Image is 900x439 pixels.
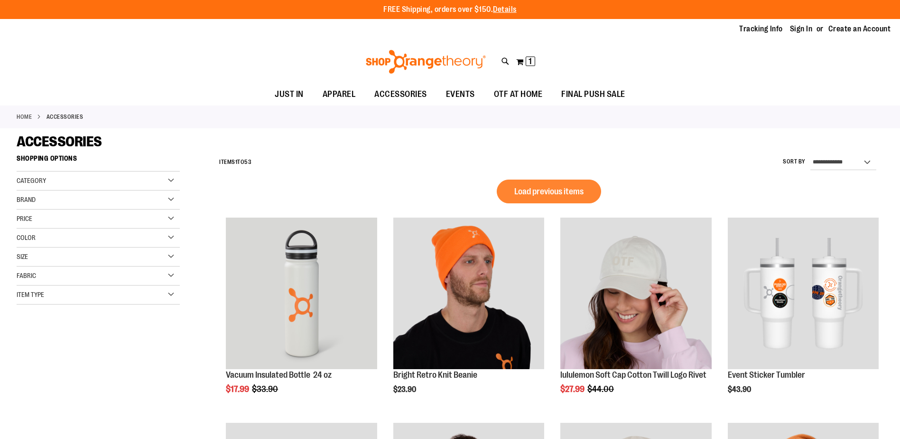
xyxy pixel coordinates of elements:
img: Vacuum Insulated Bottle 24 oz [226,218,377,369]
span: EVENTS [446,84,475,105]
span: 1 [235,159,238,165]
a: Create an Account [828,24,891,34]
a: OTF lululemon Soft Cap Cotton Twill Logo Rivet Khaki [560,218,711,370]
div: product [389,213,549,418]
a: APPAREL [313,84,365,105]
a: Bright Retro Knit Beanie [393,218,544,370]
span: JUST IN [275,84,304,105]
a: OTF 40 oz. Sticker Tumbler [728,218,879,370]
a: FINAL PUSH SALE [552,84,635,105]
span: 1 [529,57,532,66]
span: Load previous items [514,187,584,196]
span: FINAL PUSH SALE [561,84,625,105]
span: Brand [17,196,36,203]
span: Price [17,215,32,222]
a: Details [493,5,517,14]
span: APPAREL [323,84,356,105]
img: Shop Orangetheory [364,50,487,74]
span: Color [17,234,36,241]
a: Home [17,113,32,121]
div: product [556,213,716,418]
a: Bright Retro Knit Beanie [393,370,477,380]
a: JUST IN [265,84,313,105]
img: OTF lululemon Soft Cap Cotton Twill Logo Rivet Khaki [560,218,711,369]
span: Size [17,253,28,260]
span: $23.90 [393,385,418,394]
p: FREE Shipping, orders over $150. [383,4,517,15]
img: OTF 40 oz. Sticker Tumbler [728,218,879,369]
img: Bright Retro Knit Beanie [393,218,544,369]
h2: Items to [219,155,251,170]
span: ACCESSORIES [374,84,427,105]
div: product [221,213,381,418]
span: $33.90 [252,384,279,394]
span: $43.90 [728,385,752,394]
span: 53 [244,159,251,165]
a: ACCESSORIES [365,84,436,105]
span: Item Type [17,291,44,298]
a: Vacuum Insulated Bottle 24 oz [226,218,377,370]
a: EVENTS [436,84,484,105]
a: OTF AT HOME [484,84,552,105]
strong: Shopping Options [17,150,180,172]
span: $44.00 [587,384,615,394]
a: Vacuum Insulated Bottle 24 oz [226,370,332,380]
a: Sign In [790,24,813,34]
span: OTF AT HOME [494,84,543,105]
span: Category [17,177,46,184]
label: Sort By [783,158,806,166]
a: Tracking Info [739,24,783,34]
span: ACCESSORIES [17,134,102,150]
a: Event Sticker Tumbler [728,370,805,380]
button: Load previous items [497,180,601,203]
span: Fabric [17,272,36,279]
a: lululemon Soft Cap Cotton Twill Logo Rivet [560,370,706,380]
span: $27.99 [560,384,586,394]
div: product [723,213,883,418]
span: $17.99 [226,384,251,394]
strong: ACCESSORIES [46,113,84,121]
